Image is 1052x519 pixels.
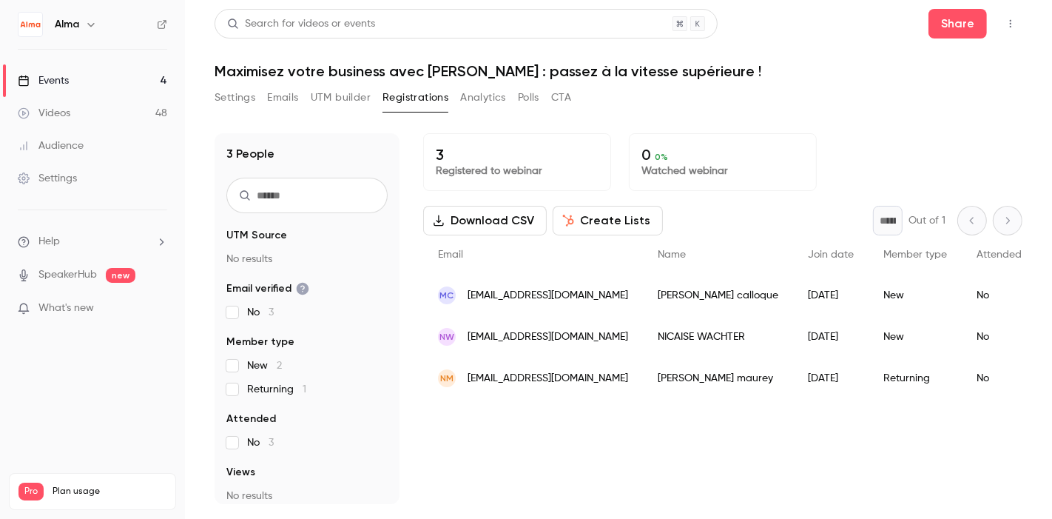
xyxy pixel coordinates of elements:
span: [EMAIL_ADDRESS][DOMAIN_NAME] [468,288,628,304]
p: 0 [641,146,804,164]
span: Email verified [226,281,309,296]
button: Polls [518,86,539,110]
span: Help [38,234,60,250]
li: help-dropdown-opener [18,234,167,250]
span: Member type [226,335,294,349]
span: Pro [18,483,44,500]
h1: 3 People [226,145,274,163]
span: Plan usage [53,486,166,498]
div: [DATE] [793,275,869,316]
h1: Maximisez votre business avec [PERSON_NAME] : passez à la vitesse supérieure ! [215,62,1022,80]
span: Attended [977,250,1022,260]
p: Out of 1 [908,213,945,228]
button: UTM builder [311,86,371,110]
span: No [247,435,274,450]
span: 3 [269,438,274,448]
div: Audience [18,138,84,153]
span: NW [439,330,454,344]
span: new [106,268,135,283]
button: Emails [267,86,298,110]
div: Videos [18,106,70,121]
div: [DATE] [793,358,869,399]
span: What's new [38,301,94,316]
div: No [962,358,1036,399]
p: Watched webinar [641,164,804,178]
span: 3 [269,307,274,318]
button: Download CSV [423,206,547,235]
span: No [247,305,274,320]
div: Search for videos or events [227,16,375,32]
div: NICAISE WACHTER [643,316,793,358]
span: 0 % [655,152,668,162]
span: Returning [247,382,306,397]
a: SpeakerHub [38,267,97,283]
span: New [247,358,282,373]
p: No results [226,489,388,503]
div: No [962,275,1036,316]
div: Settings [18,171,77,186]
div: [PERSON_NAME] calloque [643,275,793,316]
span: [EMAIL_ADDRESS][DOMAIN_NAME] [468,371,628,386]
span: nm [440,372,453,385]
p: 3 [436,146,599,164]
div: New [869,316,962,358]
button: Registrations [382,86,448,110]
img: Alma [18,13,42,36]
h6: Alma [55,17,79,32]
button: Settings [215,86,255,110]
span: Member type [883,250,947,260]
iframe: Noticeable Trigger [149,302,167,315]
span: Email [438,250,463,260]
span: UTM Source [226,228,287,243]
span: Join date [808,250,854,260]
button: Share [928,9,987,38]
div: [DATE] [793,316,869,358]
span: Name [658,250,686,260]
button: Create Lists [553,206,663,235]
div: Events [18,73,69,88]
span: 2 [277,361,282,371]
p: Registered to webinar [436,164,599,178]
p: No results [226,252,388,267]
div: [PERSON_NAME] maurey [643,358,793,399]
span: 1 [303,384,306,395]
div: No [962,316,1036,358]
span: Attended [226,412,276,426]
button: Analytics [460,86,506,110]
div: New [869,275,962,316]
div: Returning [869,358,962,399]
span: Views [226,465,255,480]
span: [EMAIL_ADDRESS][DOMAIN_NAME] [468,329,628,345]
span: mc [440,289,454,302]
button: CTA [551,86,571,110]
